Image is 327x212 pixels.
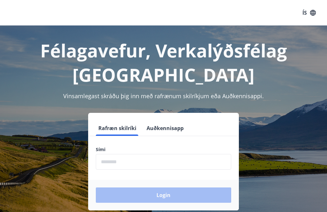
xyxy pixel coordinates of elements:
span: Vinsamlegast skráðu þig inn með rafrænum skilríkjum eða Auðkennisappi. [63,92,264,100]
button: Rafræn skilríki [96,121,139,136]
h1: Félagavefur, Verkalýðsfélag [GEOGRAPHIC_DATA] [8,38,319,87]
button: Auðkennisapp [144,121,186,136]
button: ÍS [299,7,319,18]
label: Sími [96,146,231,153]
